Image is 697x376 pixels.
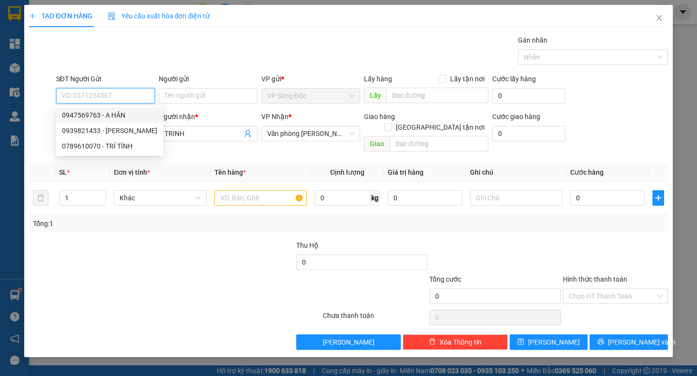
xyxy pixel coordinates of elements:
[108,12,210,20] span: Yêu cầu xuất hóa đơn điện tử
[33,218,270,229] div: Tổng: 1
[528,337,580,347] span: [PERSON_NAME]
[56,138,163,154] div: 0789610070 - TRÍ TÍNH
[388,190,462,206] input: 0
[296,334,401,350] button: [PERSON_NAME]
[267,126,354,141] span: Văn phòng Hồ Chí Minh
[296,241,318,249] span: Thu Hộ
[62,141,157,151] div: 0789610070 - TRÍ TÍNH
[517,338,524,346] span: save
[62,125,157,136] div: 0939821433 - [PERSON_NAME]
[655,14,663,22] span: close
[429,338,436,346] span: delete
[214,190,307,206] input: VD: Bàn, Ghế
[492,75,536,83] label: Cước lấy hàng
[608,337,676,347] span: [PERSON_NAME] và In
[492,88,565,104] input: Cước lấy hàng
[56,107,163,123] div: 0947569763 - A HÂN
[59,168,67,176] span: SL
[653,194,664,202] span: plus
[214,168,246,176] span: Tên hàng
[108,13,116,20] img: icon
[261,113,288,120] span: VP Nhận
[364,88,386,103] span: Lấy
[570,168,604,176] span: Cước hàng
[244,130,252,137] span: user-add
[62,110,157,120] div: 0947569763 - A HÂN
[439,337,482,347] span: Xóa Thông tin
[597,338,604,346] span: printer
[120,191,200,205] span: Khác
[159,111,258,122] div: Người nhận
[390,136,488,151] input: Dọc đường
[386,88,488,103] input: Dọc đường
[33,190,48,206] button: delete
[429,275,461,283] span: Tổng cước
[563,275,627,283] label: Hình thức thanh toán
[590,334,667,350] button: printer[PERSON_NAME] và In
[159,74,258,84] div: Người gửi
[322,310,429,327] div: Chưa thanh toán
[114,168,150,176] span: Đơn vị tính
[466,163,566,182] th: Ghi chú
[330,168,364,176] span: Định lượng
[510,334,588,350] button: save[PERSON_NAME]
[388,168,424,176] span: Giá trị hàng
[364,136,390,151] span: Giao
[470,190,562,206] input: Ghi Chú
[56,74,155,84] div: SĐT Người Gửi
[492,113,540,120] label: Cước giao hàng
[29,13,36,19] span: plus
[392,122,488,133] span: [GEOGRAPHIC_DATA] tận nơi
[370,190,380,206] span: kg
[267,89,354,103] span: VP Sông Đốc
[518,36,547,44] label: Gán nhãn
[646,5,673,32] button: Close
[323,337,375,347] span: [PERSON_NAME]
[492,126,565,141] input: Cước giao hàng
[364,75,392,83] span: Lấy hàng
[364,113,395,120] span: Giao hàng
[403,334,508,350] button: deleteXóa Thông tin
[56,123,163,138] div: 0939821433 - TRINH
[29,12,92,20] span: TẠO ĐƠN HÀNG
[261,74,360,84] div: VP gửi
[446,74,488,84] span: Lấy tận nơi
[652,190,664,206] button: plus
